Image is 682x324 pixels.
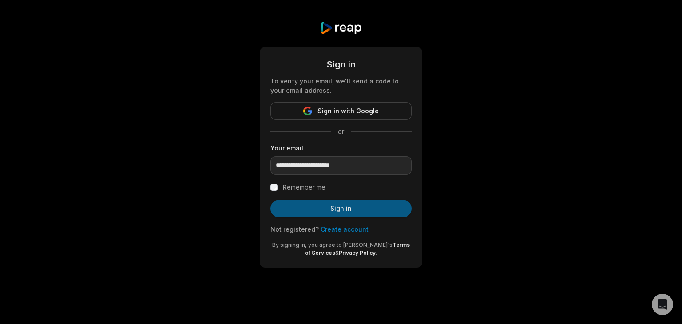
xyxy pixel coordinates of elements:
[652,294,673,315] div: Open Intercom Messenger
[339,249,376,256] a: Privacy Policy
[305,241,410,256] a: Terms of Services
[331,127,351,136] span: or
[270,143,412,153] label: Your email
[320,21,362,35] img: reap
[335,249,339,256] span: &
[272,241,393,248] span: By signing in, you agree to [PERSON_NAME]'s
[376,249,377,256] span: .
[270,200,412,217] button: Sign in
[283,182,325,193] label: Remember me
[321,225,369,233] a: Create account
[317,106,379,116] span: Sign in with Google
[270,225,319,233] span: Not registered?
[270,58,412,71] div: Sign in
[270,76,412,95] div: To verify your email, we'll send a code to your email address.
[270,102,412,120] button: Sign in with Google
